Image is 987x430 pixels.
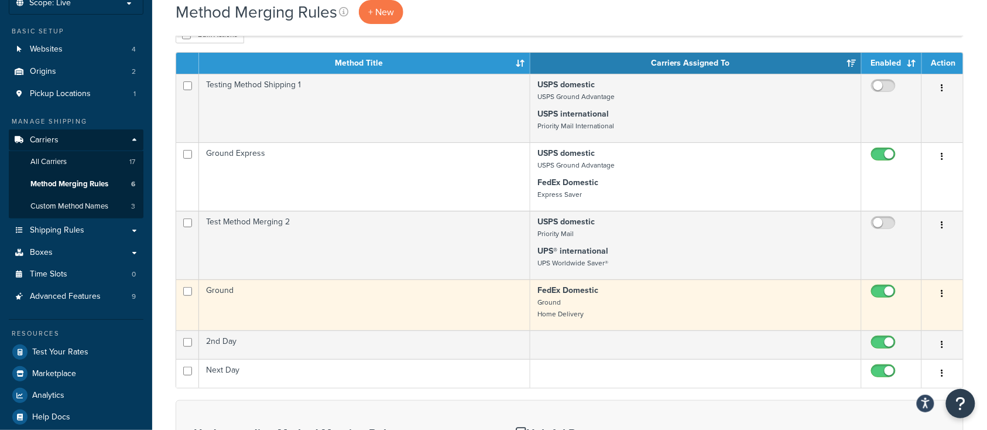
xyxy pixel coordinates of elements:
span: Advanced Features [30,292,101,302]
span: Carriers [30,135,59,145]
div: Resources [9,329,143,339]
td: Test Method Merging 2 [199,211,530,279]
span: Test Your Rates [32,347,88,357]
th: Method Title: activate to sort column ascending [199,53,530,74]
span: + New [368,5,394,19]
span: Method Merging Rules [30,179,108,189]
span: Custom Method Names [30,202,108,211]
span: All Carriers [30,157,67,167]
a: Carriers [9,129,143,151]
a: Help Docs [9,407,143,428]
a: Shipping Rules [9,220,143,241]
span: Time Slots [30,269,67,279]
strong: UPS® international [537,245,608,257]
span: 9 [132,292,136,302]
li: Method Merging Rules [9,173,143,195]
small: Ground Home Delivery [537,297,584,319]
span: 3 [131,202,135,211]
a: Custom Method Names 3 [9,196,143,217]
a: Boxes [9,242,143,264]
span: Shipping Rules [30,226,84,236]
a: Origins 2 [9,61,143,83]
span: Help Docs [32,412,70,422]
button: Open Resource Center [946,389,975,418]
li: Websites [9,39,143,60]
h1: Method Merging Rules [176,1,337,23]
div: Basic Setup [9,26,143,36]
span: 1 [133,89,136,99]
li: Custom Method Names [9,196,143,217]
span: Origins [30,67,56,77]
small: Priority Mail [537,228,574,239]
td: 2nd Day [199,330,530,359]
li: Pickup Locations [9,83,143,105]
a: Test Your Rates [9,342,143,363]
a: Time Slots 0 [9,264,143,285]
a: Method Merging Rules 6 [9,173,143,195]
small: Priority Mail International [537,121,614,131]
strong: USPS international [537,108,609,120]
strong: FedEx Domestic [537,176,598,189]
li: Time Slots [9,264,143,285]
small: Express Saver [537,189,582,200]
td: Ground [199,279,530,330]
span: Boxes [30,248,53,258]
li: All Carriers [9,151,143,173]
a: Advanced Features 9 [9,286,143,308]
small: USPS Ground Advantage [537,160,615,170]
strong: USPS domestic [537,216,595,228]
span: 2 [132,67,136,77]
span: 4 [132,45,136,54]
small: UPS Worldwide Saver® [537,258,608,268]
small: USPS Ground Advantage [537,91,615,102]
li: Origins [9,61,143,83]
strong: USPS domestic [537,79,595,91]
div: Manage Shipping [9,117,143,127]
span: 17 [129,157,135,167]
span: 0 [132,269,136,279]
li: Advanced Features [9,286,143,308]
span: 6 [131,179,135,189]
a: Analytics [9,385,143,406]
th: Action [922,53,963,74]
a: Websites 4 [9,39,143,60]
a: Marketplace [9,363,143,384]
th: Carriers Assigned To: activate to sort column ascending [530,53,862,74]
strong: USPS domestic [537,147,595,159]
strong: FedEx Domestic [537,284,598,296]
span: Websites [30,45,63,54]
a: All Carriers 17 [9,151,143,173]
span: Analytics [32,391,64,401]
td: Next Day [199,359,530,388]
td: Ground Express [199,142,530,211]
li: Carriers [9,129,143,219]
span: Marketplace [32,369,76,379]
a: Pickup Locations 1 [9,83,143,105]
th: Enabled: activate to sort column ascending [862,53,922,74]
td: Testing Method Shipping 1 [199,74,530,142]
span: Pickup Locations [30,89,91,99]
